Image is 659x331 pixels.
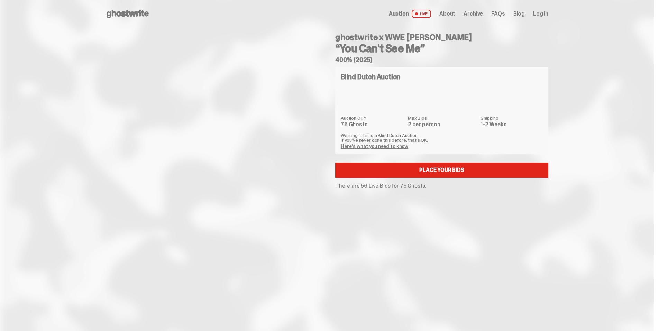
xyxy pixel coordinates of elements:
[335,57,548,63] h5: 400% (2025)
[439,11,455,17] a: About
[412,10,431,18] span: LIVE
[480,116,543,120] dt: Shipping
[335,43,548,54] h3: “You Can't See Me”
[389,10,431,18] a: Auction LIVE
[335,33,548,42] h4: ghostwrite x WWE [PERSON_NAME]
[513,11,525,17] a: Blog
[341,143,408,149] a: Here's what you need to know
[335,163,548,178] a: Place your Bids
[480,122,543,127] dd: 1-2 Weeks
[533,11,548,17] a: Log in
[491,11,505,17] a: FAQs
[408,116,476,120] dt: Max Bids
[335,183,548,189] p: There are 56 Live Bids for 75 Ghosts.
[389,11,409,17] span: Auction
[408,122,476,127] dd: 2 per person
[341,122,404,127] dd: 75 Ghosts
[464,11,483,17] a: Archive
[341,116,404,120] dt: Auction QTY
[341,73,400,80] h4: Blind Dutch Auction
[341,133,543,142] p: Warning: This is a Blind Dutch Auction. If you’ve never done this before, that’s OK.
